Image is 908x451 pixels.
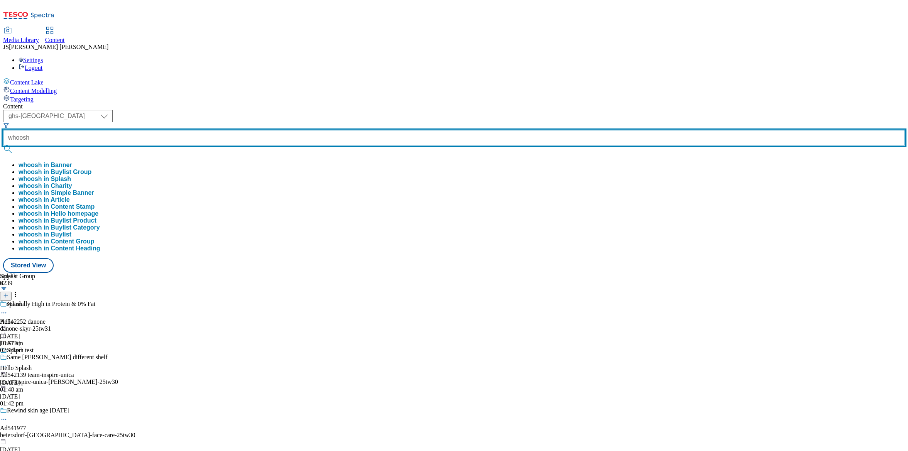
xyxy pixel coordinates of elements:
[19,176,71,182] button: whoosh in Splash
[19,231,71,238] button: whoosh in Buylist
[51,224,100,231] span: Buylist Category
[10,88,57,94] span: Content Modelling
[3,103,905,110] div: Content
[19,169,91,176] button: whoosh in Buylist Group
[19,238,94,245] button: whoosh in Content Group
[3,27,39,44] a: Media Library
[10,79,44,86] span: Content Lake
[3,130,905,145] input: Search
[45,27,65,44] a: Content
[19,224,100,231] div: whoosh in
[19,203,95,210] button: whoosh in Content Stamp
[45,37,65,43] span: Content
[3,86,905,95] a: Content Modelling
[3,258,54,273] button: Stored View
[51,182,72,189] span: Charity
[51,231,71,238] span: Buylist
[19,231,71,238] div: whoosh in
[3,37,39,43] span: Media Library
[10,96,34,103] span: Targeting
[9,44,108,50] span: [PERSON_NAME] [PERSON_NAME]
[3,78,905,86] a: Content Lake
[19,217,96,224] button: whoosh in Buylist Product
[19,182,72,189] div: whoosh in
[19,182,72,189] button: whoosh in Charity
[7,301,95,307] div: Naturally High in Protein & 0% Fat
[3,122,9,128] svg: Search Filters
[19,162,72,169] button: whoosh in Banner
[51,196,70,203] span: Article
[3,44,9,50] span: JS
[19,217,96,224] div: whoosh in
[19,64,42,71] a: Logout
[51,217,96,224] span: Buylist Product
[7,354,108,361] div: Same [PERSON_NAME] different shelf
[19,210,98,217] button: whoosh in Hello homepage
[19,57,43,63] a: Settings
[19,196,70,203] div: whoosh in
[19,224,100,231] button: whoosh in Buylist Category
[19,196,70,203] button: whoosh in Article
[3,95,905,103] a: Targeting
[7,407,69,414] div: Rewind skin age [DATE]
[19,245,100,252] button: whoosh in Content Heading
[19,189,94,196] button: whoosh in Simple Banner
